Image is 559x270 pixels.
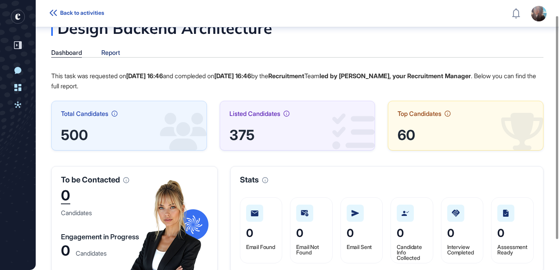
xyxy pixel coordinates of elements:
div: 500 [61,129,197,141]
div: Design Backend Architecture [51,20,350,36]
span: Email Found [246,244,275,250]
span: Candidate Info Collected [397,244,422,261]
strong: [DATE] 16:46 [214,72,251,80]
div: Dashboard [51,49,82,56]
span: Total Candidates [61,110,108,117]
strong: led by [PERSON_NAME], your Recruitment Manager [319,72,471,80]
span: Assessment Ready [497,244,528,256]
div: Engagement in Progress [61,233,139,240]
div: Candidates [61,210,92,216]
div: 0 [61,188,70,204]
strong: Recruitment [268,72,304,80]
span: 0 [296,226,303,240]
span: 0 [397,226,404,240]
img: interview-completed.2e5fb22e.svg [452,210,460,217]
img: mail-not-found.6d6f3542.svg [301,210,309,216]
a: Back to activities [50,10,109,17]
span: Top Candidates [398,110,441,117]
img: mail-sent.2f0bcde8.svg [351,210,359,216]
span: 0 [347,226,354,240]
img: assessment-ready.310c9921.svg [503,210,509,217]
strong: [DATE] 16:46 [126,72,163,80]
div: Report [101,49,120,56]
span: Interview Completed [447,244,474,256]
div: 375 [229,129,366,141]
span: Email Not Found [296,244,319,256]
img: candidate-info-collected.0d179624.svg [401,211,409,216]
span: 0 [447,226,454,240]
span: Back to activities [60,10,104,16]
img: user-avatar [531,6,547,21]
div: 60 [398,129,534,141]
span: 0 [497,226,504,240]
img: mail-found.beeca5f9.svg [251,210,259,216]
div: 0 [61,245,70,256]
div: entrapeer-logo [11,10,25,24]
span: To be Contacted [61,176,120,184]
div: Candidates [76,250,107,256]
span: Email Sent [347,244,372,250]
span: 0 [246,226,253,240]
p: This task was requested on and compleded on by the Team . Below you can find the full report. [51,71,543,91]
span: Stats [240,176,259,184]
span: Listed Candidates [229,110,280,117]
